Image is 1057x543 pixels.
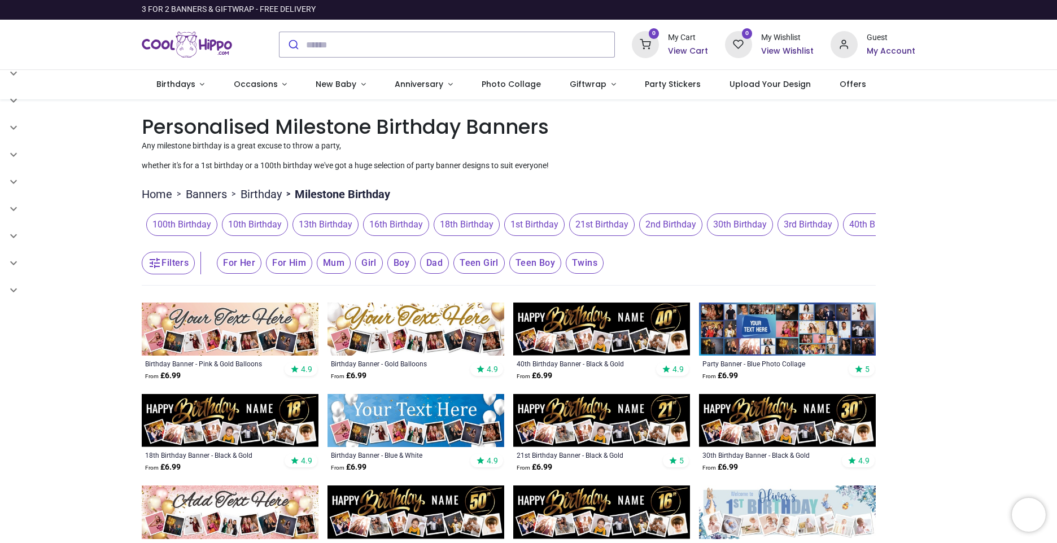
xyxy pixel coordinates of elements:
span: Teen Girl [453,252,505,274]
strong: £ 6.99 [702,462,738,473]
a: 0 [725,40,752,49]
a: Birthday [241,186,282,202]
img: Personalised Happy 40th Birthday Banner - Black & Gold - Custom Name & 9 Photo Upload [513,303,690,356]
span: 3rd Birthday [778,213,838,236]
a: 21st Birthday Banner - Black & Gold [517,450,653,459]
span: For Her [217,252,261,274]
button: 1st Birthday [500,213,565,236]
strong: £ 6.99 [331,462,366,473]
img: Personalised Happy 21st Birthday Banner - Black & Gold - Custom Name & 9 Photo Upload [513,394,690,447]
span: 4.9 [487,456,498,466]
span: Anniversary [395,78,443,90]
a: Logo of Cool Hippo [142,29,232,60]
span: Mum [317,252,351,274]
a: 18th Birthday Banner - Black & Gold [145,450,281,459]
a: New Baby [302,70,381,99]
span: New Baby [316,78,356,90]
span: 4.9 [672,364,684,374]
span: > [172,189,186,200]
button: Submit [279,32,306,57]
sup: 0 [649,28,659,39]
a: 40th Birthday Banner - Black & Gold [517,359,653,368]
h6: View Wishlist [761,46,814,57]
img: Personalised Happy 50th Birthday Banner - Black & Gold - Custom Name & 9 Photo Upload [327,485,504,538]
span: Birthdays [156,78,195,90]
p: Any milestone birthday is a great excuse to throw a party, [142,141,915,152]
span: 18th Birthday [434,213,500,236]
strong: £ 6.99 [702,370,738,382]
img: Personalised Happy Birthday Banner - Pink & Gold Balloons - 9 Photo Upload [142,303,318,356]
a: Home [142,186,172,202]
span: From [331,465,344,471]
span: From [517,373,530,379]
span: From [145,373,159,379]
span: 4.9 [301,456,312,466]
div: My Cart [668,32,708,43]
span: From [702,373,716,379]
a: Birthdays [142,70,219,99]
button: 13th Birthday [288,213,359,236]
span: 21st Birthday [569,213,635,236]
span: Boy [387,252,416,274]
img: Personalised Happy 18th Birthday Banner - Black & Gold - Custom Name & 9 Photo Upload [142,394,318,447]
span: 13th Birthday [292,213,359,236]
img: Cool Hippo [142,29,232,60]
img: Personalised Happy 30th Birthday Banner - Black & Gold - Custom Name & 9 Photo Upload [699,394,876,447]
sup: 0 [742,28,753,39]
span: 30th Birthday [707,213,773,236]
img: Personalised Hen Do Banner - Pink Hen Party - 9 Photo Upload [142,485,318,538]
a: Birthday Banner - Blue & White [331,450,467,459]
a: 0 [632,40,659,49]
button: 3rd Birthday [773,213,838,236]
a: Birthday Banner - Gold Balloons [331,359,467,368]
span: Girl [355,252,383,274]
img: Personalised Happy Birthday Banner - Gold Balloons - 9 Photo Upload [327,303,504,356]
div: My Wishlist [761,32,814,43]
span: Twins [566,252,604,274]
span: From [145,465,159,471]
a: Banners [186,186,227,202]
p: whether it's for a 1st birthday or a 100th birthday we've got a huge selection of party banner de... [142,160,915,172]
span: For Him [266,252,312,274]
span: From [331,373,344,379]
strong: £ 6.99 [145,462,181,473]
span: 5 [679,456,684,466]
button: 40th Birthday [838,213,909,236]
span: Upload Your Design [730,78,811,90]
span: 40th Birthday [843,213,909,236]
span: Occasions [234,78,278,90]
a: Party Banner - Blue Photo Collage [702,359,838,368]
iframe: Customer reviews powered by Trustpilot [678,4,915,15]
img: Personalised Happy 16th Birthday Banner - Black & Gold - Custom Name & 9 Photo Upload [513,485,690,538]
a: Giftwrap [555,70,630,99]
span: Party Stickers [645,78,701,90]
span: 5 [865,364,870,374]
span: 2nd Birthday [639,213,702,236]
span: 4.9 [487,364,498,374]
button: Filters [142,252,195,274]
a: My Account [867,46,915,57]
button: 16th Birthday [359,213,429,236]
span: Giftwrap [570,78,606,90]
span: Photo Collage [482,78,541,90]
button: 18th Birthday [429,213,500,236]
iframe: Brevo live chat [1012,498,1046,532]
img: Personalised Happy Birthday Banner - Blue & White - 9 Photo Upload [327,394,504,447]
img: Personalised Happy 1st Birthday Banner - Blue Rabbit - Custom Name & 9 Photo Upload [699,485,876,538]
button: 21st Birthday [565,213,635,236]
div: 30th Birthday Banner - Black & Gold [702,450,838,459]
span: 1st Birthday [504,213,565,236]
a: Birthday Banner - Pink & Gold Balloons [145,359,281,368]
strong: £ 6.99 [331,370,366,382]
a: Occasions [219,70,302,99]
span: Offers [840,78,866,90]
span: 4.9 [858,456,870,466]
strong: £ 6.99 [517,370,552,382]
